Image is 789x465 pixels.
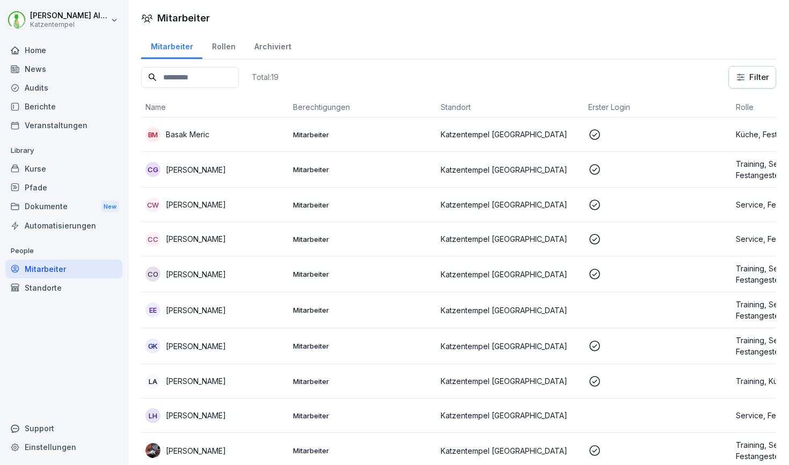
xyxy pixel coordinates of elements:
a: News [5,60,122,78]
p: [PERSON_NAME] [166,445,226,456]
p: [PERSON_NAME] [166,305,226,316]
div: LA [145,374,160,389]
a: DokumenteNew [5,197,122,217]
a: Archiviert [245,32,301,59]
p: Mitarbeiter [293,234,432,244]
p: Mitarbeiter [293,446,432,455]
div: CC [145,232,160,247]
div: GK [145,338,160,353]
a: Einstellungen [5,438,122,456]
button: Filter [729,67,776,88]
p: Mitarbeiter [293,305,432,315]
p: Katzentempel [GEOGRAPHIC_DATA] [441,199,580,210]
p: Katzentempel [GEOGRAPHIC_DATA] [441,269,580,280]
p: Mitarbeiter [293,341,432,351]
a: Automatisierungen [5,216,122,235]
p: Katzentempel [GEOGRAPHIC_DATA] [441,445,580,456]
a: Berichte [5,97,122,116]
a: Mitarbeiter [5,260,122,278]
p: [PERSON_NAME] [166,164,226,175]
p: [PERSON_NAME] [166,233,226,245]
div: LH [145,408,160,423]
p: Katzentempel [GEOGRAPHIC_DATA] [441,129,580,140]
p: Mitarbeiter [293,165,432,174]
th: Name [141,97,289,117]
p: Katzentempel [GEOGRAPHIC_DATA] [441,305,580,316]
th: Erster Login [584,97,732,117]
div: CW [145,197,160,212]
a: Standorte [5,278,122,297]
p: Mitarbeiter [293,200,432,210]
a: Pfade [5,178,122,197]
p: Katzentempel [GEOGRAPHIC_DATA] [441,410,580,421]
h1: Mitarbeiter [157,11,210,25]
p: Mitarbeiter [293,377,432,386]
p: [PERSON_NAME] [166,199,226,210]
p: [PERSON_NAME] Altfelder [30,11,108,20]
th: Standort [436,97,584,117]
div: Dokumente [5,197,122,217]
a: Mitarbeiter [141,32,202,59]
a: Audits [5,78,122,97]
p: Mitarbeiter [293,130,432,139]
th: Berechtigungen [289,97,436,117]
p: Mitarbeiter [293,411,432,420]
p: Katzentempel [GEOGRAPHIC_DATA] [441,233,580,245]
a: Home [5,41,122,60]
p: [PERSON_NAME] [166,410,226,421]
p: Library [5,142,122,159]
div: BM [145,127,160,142]
div: CG [145,162,160,177]
p: Katzentempel [GEOGRAPHIC_DATA] [441,341,580,352]
a: Rollen [202,32,245,59]
p: [PERSON_NAME] [166,341,226,352]
a: Veranstaltungen [5,116,122,135]
div: CO [145,267,160,282]
a: Kurse [5,159,122,178]
p: Mitarbeiter [293,269,432,279]
div: New [101,201,119,213]
p: [PERSON_NAME] [166,375,226,387]
p: Katzentempel [GEOGRAPHIC_DATA] [441,164,580,175]
div: EE [145,302,160,318]
p: Katzentempel [30,21,108,28]
p: People [5,242,122,260]
img: v4ugrd0xd0b3gmoajtj0vu4r.png [145,443,160,458]
p: [PERSON_NAME] [166,269,226,280]
p: Basak Meric [166,129,209,140]
div: Support [5,419,122,438]
p: Total: 19 [252,72,279,82]
div: Filter [735,72,769,83]
p: Katzentempel [GEOGRAPHIC_DATA] [441,375,580,387]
